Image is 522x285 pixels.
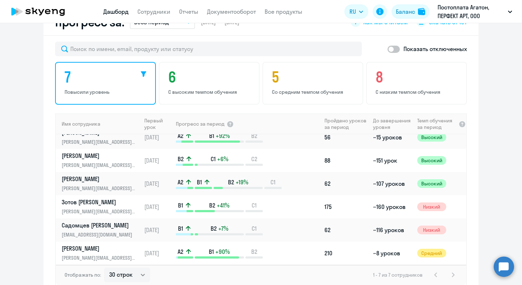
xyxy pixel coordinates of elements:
span: B2 [209,201,215,209]
span: Отображать по: [65,272,101,278]
a: [PERSON_NAME][PERSON_NAME][EMAIL_ADDRESS][PERSON_NAME][DOMAIN_NAME] [62,129,141,146]
img: balance [418,8,425,15]
td: 56 [322,126,370,149]
p: [PERSON_NAME][EMAIL_ADDRESS][PERSON_NAME][DOMAIN_NAME] [62,184,136,192]
td: [DATE] [141,218,175,242]
span: Средний [417,249,446,257]
a: Отчеты [179,8,198,15]
span: +6% [217,155,228,163]
th: До завершения уровня [370,113,414,134]
span: B1 [209,132,214,140]
td: 62 [322,218,370,242]
a: [PERSON_NAME][PERSON_NAME][EMAIL_ADDRESS][PERSON_NAME][DOMAIN_NAME] [62,244,141,262]
span: B1 [197,178,202,186]
span: Темп обучения за период [417,117,456,130]
span: A2 [178,178,183,186]
a: [PERSON_NAME][PERSON_NAME][EMAIL_ADDRESS][DOMAIN_NAME] [62,152,141,169]
td: ~15 уроков [370,126,414,149]
p: Садомцев [PERSON_NAME] [62,221,136,229]
span: C1 [252,225,257,232]
input: Поиск по имени, email, продукту или статусу [55,42,362,56]
p: [PERSON_NAME][EMAIL_ADDRESS][PERSON_NAME][DOMAIN_NAME] [62,208,136,215]
h4: 7 [65,68,149,86]
th: Пройдено уроков за период [322,113,370,134]
p: Со средним темпом обучения [272,89,356,95]
p: [PERSON_NAME][EMAIL_ADDRESS][DOMAIN_NAME] [62,161,136,169]
p: Показать отключенных [403,45,467,53]
span: B2 [178,155,184,163]
td: 88 [322,149,370,172]
p: Зотов [PERSON_NAME] [62,198,136,206]
span: B1 [178,225,183,232]
span: B2 [251,132,257,140]
p: С низким темпом обучения [376,89,460,95]
span: Высокий [417,133,446,142]
p: С высоким темпом обучения [168,89,252,95]
span: RU [349,7,356,16]
span: Высокий [417,156,446,165]
span: A2 [178,132,183,140]
td: 175 [322,195,370,218]
span: C2 [251,155,257,163]
a: Зотов [PERSON_NAME][PERSON_NAME][EMAIL_ADDRESS][PERSON_NAME][DOMAIN_NAME] [62,198,141,215]
span: B1 [178,201,183,209]
td: [DATE] [141,195,175,218]
p: Повысили уровень [65,89,149,95]
button: Постоплата Агатон, ПЕРФЕКТ АРТ, ООО [434,3,516,20]
button: RU [344,4,368,19]
h4: 5 [272,68,356,86]
td: ~116 уроков [370,218,414,242]
a: Садомцев [PERSON_NAME][EMAIL_ADDRESS][DOMAIN_NAME] [62,221,141,239]
td: ~8 уроков [370,242,414,265]
a: Дашборд [103,8,129,15]
td: [DATE] [141,126,175,149]
span: Низкий [417,202,446,211]
td: ~107 уроков [370,172,414,195]
span: B2 [251,248,257,256]
td: [DATE] [141,149,175,172]
span: A2 [178,248,183,256]
span: 1 - 7 из 7 сотрудников [373,272,423,278]
td: ~160 уроков [370,195,414,218]
span: Прогресс за период [176,121,224,127]
span: C1 [270,178,275,186]
td: 210 [322,242,370,265]
a: [PERSON_NAME][PERSON_NAME][EMAIL_ADDRESS][PERSON_NAME][DOMAIN_NAME] [62,175,141,192]
td: ~151 урок [370,149,414,172]
td: [DATE] [141,242,175,265]
p: [PERSON_NAME][EMAIL_ADDRESS][PERSON_NAME][DOMAIN_NAME] [62,254,136,262]
p: [PERSON_NAME] [62,175,136,183]
span: C1 [252,201,257,209]
span: Низкий [417,226,446,234]
span: B1 [209,248,214,256]
span: +92% [216,132,230,140]
span: B2 [211,225,217,232]
span: Высокий [417,179,446,188]
h4: 8 [376,68,460,86]
button: Балансbalance [391,4,430,19]
p: [PERSON_NAME] [62,152,136,160]
div: Баланс [396,7,415,16]
span: +19% [236,178,248,186]
a: Все продукты [265,8,302,15]
span: +41% [217,201,229,209]
th: Имя сотрудника [56,113,141,134]
span: +7% [218,225,228,232]
p: [EMAIL_ADDRESS][DOMAIN_NAME] [62,231,136,239]
p: [PERSON_NAME] [62,244,136,252]
h4: 6 [168,68,252,86]
p: Постоплата Агатон, ПЕРФЕКТ АРТ, ООО [438,3,505,20]
span: +90% [215,248,230,256]
td: [DATE] [141,172,175,195]
td: 62 [322,172,370,195]
span: B2 [228,178,234,186]
span: C1 [211,155,216,163]
p: [PERSON_NAME][EMAIL_ADDRESS][PERSON_NAME][DOMAIN_NAME] [62,138,136,146]
th: Первый урок [141,113,175,134]
a: Сотрудники [137,8,170,15]
a: Документооборот [207,8,256,15]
